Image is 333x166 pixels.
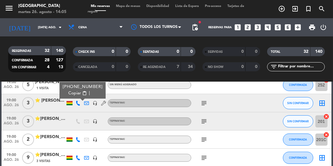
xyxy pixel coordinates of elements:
[4,85,19,92] span: ago. 26
[112,65,114,69] strong: 0
[4,151,19,158] span: 19:00
[188,65,194,69] strong: 34
[35,151,65,158] div: ⭐[PERSON_NAME]
[287,101,309,105] span: SIN CONFIRMAR
[244,23,252,31] i: looks_two
[22,97,34,109] span: 3
[143,50,159,53] span: SENTADAS
[305,5,312,12] i: turned_in_not
[93,155,97,160] i: headset_mic
[110,120,125,122] span: Teppanyaki
[172,5,202,8] span: Lista de Espera
[12,49,31,53] span: RESERVADAS
[264,23,272,31] i: looks_4
[289,138,307,141] span: CONFIRMADA
[63,84,103,90] div: [PHONE_NUMBER]
[208,66,223,69] span: NO SHOW
[283,152,313,164] button: CONFIRMADA
[110,156,125,159] span: Teppanyaki
[271,50,280,53] span: TOTAL
[56,49,64,53] strong: 140
[5,21,35,34] i: [DATE]
[78,50,95,53] span: CHECK INS
[4,121,19,128] span: ago. 26
[283,79,313,91] button: CONFIRMADA
[93,137,97,142] i: headset_mic
[283,134,313,146] button: CONFIRMADA
[270,63,277,70] i: filter_list
[93,119,97,124] i: headset_mic
[22,79,34,91] span: 5
[234,23,242,31] i: looks_one
[36,86,49,91] span: 1 Visita
[45,49,49,53] strong: 32
[200,136,208,143] i: subject
[22,152,34,164] span: 9
[110,102,125,104] span: Teppanyaki
[200,100,208,107] i: subject
[4,140,19,147] span: ago. 26
[18,3,66,9] div: [GEOGRAPHIC_DATA]
[58,65,64,69] strong: 13
[45,58,49,62] strong: 28
[304,49,309,54] strong: 32
[202,5,224,8] span: Pre-acceso
[12,59,33,62] span: CONFIRMADA
[200,118,208,125] i: subject
[82,91,87,96] span: content_paste
[289,156,307,159] span: CONFIRMADA
[319,154,326,161] i: border_all
[284,23,292,31] i: looks_6
[318,5,325,12] i: search
[287,120,309,123] span: SIN CONFIRMAR
[12,66,36,69] span: SIN CONFIRMAR
[22,134,34,146] span: 2
[315,49,324,54] strong: 140
[56,24,64,31] i: arrow_drop_down
[177,49,179,54] strong: 0
[143,66,166,69] span: RE AGENDADA
[18,9,66,15] div: martes 26. agosto - 14:05
[283,97,313,109] button: SIN CONFIRMAR
[35,79,65,86] div: [PERSON_NAME]
[255,49,259,54] strong: 0
[177,65,179,69] strong: 7
[255,65,259,69] strong: 0
[4,133,19,140] span: 19:00
[308,24,316,31] span: print
[68,90,81,97] span: Copiar
[78,66,97,69] span: CANCELADA
[78,26,87,29] span: Cena
[198,20,202,24] span: fiber_manual_record
[200,154,208,161] i: subject
[191,24,199,31] span: pending_actions
[254,23,262,31] i: looks_3
[294,23,302,31] i: add_box
[56,58,64,62] strong: 127
[5,4,14,13] i: menu
[68,90,87,97] button: Copiarcontent_paste
[4,158,19,165] span: ago. 26
[113,5,143,8] span: Mapa de mesas
[35,115,65,122] div: ⭐[PERSON_NAME]
[36,159,50,164] span: 3 Visitas
[278,5,285,12] i: add_circle_outline
[324,113,330,120] i: cancel
[35,134,65,141] div: ⭐[PERSON_NAME]
[47,65,49,69] strong: 4
[143,5,172,8] span: Disponibilidad
[93,101,97,106] i: headset_mic
[190,49,194,54] strong: 0
[241,65,244,69] strong: 0
[88,5,113,8] span: Mis reservas
[35,97,65,104] div: ⭐ [PERSON_NAME]
[318,18,328,36] div: LOG OUT
[208,26,232,29] span: Reservas para
[289,83,307,86] span: CONFIRMADA
[208,50,223,53] span: SERVIDAS
[110,138,125,141] span: Teppanyaki
[126,49,129,54] strong: 0
[291,5,299,12] i: exit_to_app
[126,65,129,69] strong: 0
[89,90,90,97] span: |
